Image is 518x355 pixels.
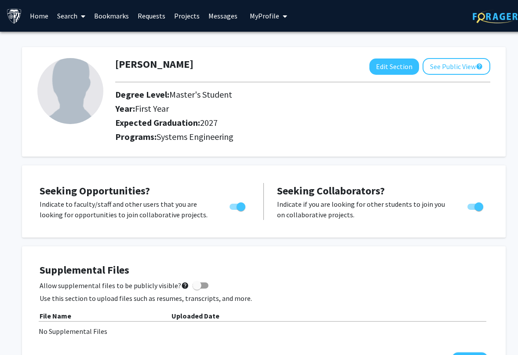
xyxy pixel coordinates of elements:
a: Projects [170,0,204,31]
b: File Name [40,311,71,320]
a: Bookmarks [90,0,133,31]
p: Use this section to upload files such as resumes, transcripts, and more. [40,293,488,304]
iframe: Chat [7,315,37,348]
h2: Expected Graduation: [115,117,415,128]
span: Systems Engineering [157,131,233,142]
h1: [PERSON_NAME] [115,58,193,71]
span: My Profile [250,11,279,20]
span: Seeking Opportunities? [40,184,150,198]
h2: Programs: [115,132,490,142]
mat-icon: help [181,280,189,291]
a: Home [26,0,53,31]
span: 2027 [200,117,218,128]
h2: Degree Level: [115,89,415,100]
div: Toggle [464,199,488,212]
p: Indicate if you are looking for other students to join you on collaborative projects. [277,199,451,220]
mat-icon: help [476,61,483,72]
h4: Supplemental Files [40,264,488,277]
a: Search [53,0,90,31]
button: Edit Section [369,59,419,75]
a: Messages [204,0,242,31]
a: Requests [133,0,170,31]
span: Seeking Collaborators? [277,184,385,198]
h2: Year: [115,103,415,114]
span: First Year [135,103,169,114]
button: See Public View [423,58,490,75]
img: Profile Picture [37,58,103,124]
span: Allow supplemental files to be publicly visible? [40,280,189,291]
span: Master's Student [169,89,232,100]
div: Toggle [226,199,250,212]
div: No Supplemental Files [39,326,489,337]
img: Johns Hopkins University Logo [7,8,22,24]
p: Indicate to faculty/staff and other users that you are looking for opportunities to join collabor... [40,199,213,220]
b: Uploaded Date [171,311,219,320]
